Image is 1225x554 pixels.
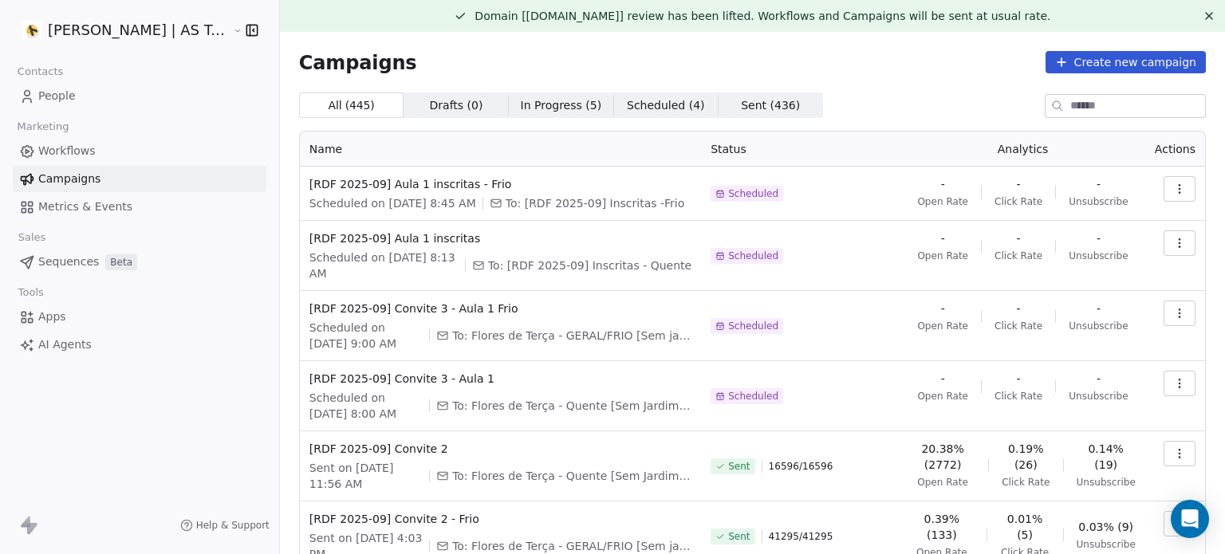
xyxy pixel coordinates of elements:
[995,320,1042,332] span: Click Rate
[1017,230,1021,246] span: -
[1077,476,1136,489] span: Unsubscribe
[299,51,417,73] span: Campaigns
[309,249,459,281] span: Scheduled on [DATE] 8:13 AM
[105,254,137,270] span: Beta
[309,195,476,211] span: Scheduled on [DATE] 8:45 AM
[1069,249,1128,262] span: Unsubscribe
[1017,301,1021,316] span: -
[995,195,1042,208] span: Click Rate
[917,320,968,332] span: Open Rate
[180,519,270,532] a: Help & Support
[900,132,1145,167] th: Analytics
[11,281,50,305] span: Tools
[13,138,266,164] a: Workflows
[48,20,229,41] span: [PERSON_NAME] | AS Treinamentos
[10,115,76,139] span: Marketing
[309,390,423,422] span: Scheduled on [DATE] 8:00 AM
[1017,176,1021,192] span: -
[917,390,968,403] span: Open Rate
[941,301,945,316] span: -
[309,371,691,387] span: [RDF 2025-09] Convite 3 - Aula 1
[452,468,691,484] span: To: Flores de Terça - Quente [Sem Jardim e inscritas]
[38,88,76,104] span: People
[769,530,833,543] span: 41295 / 41295
[1069,195,1128,208] span: Unsubscribe
[1097,371,1101,387] span: -
[941,371,945,387] span: -
[1097,230,1101,246] span: -
[13,194,266,220] a: Metrics & Events
[917,195,968,208] span: Open Rate
[917,249,968,262] span: Open Rate
[728,530,750,543] span: Sent
[38,198,132,215] span: Metrics & Events
[910,441,975,473] span: 20.38% (2772)
[19,17,221,44] button: [PERSON_NAME] | AS Treinamentos
[430,97,483,114] span: Drafts ( 0 )
[309,511,691,527] span: [RDF 2025-09] Convite 2 - Frio
[13,83,266,109] a: People
[452,328,691,344] span: To: Flores de Terça - GERAL/FRIO [Sem jardim e inscritas]
[13,166,266,192] a: Campaigns
[13,304,266,330] a: Apps
[627,97,705,114] span: Scheduled ( 4 )
[13,249,266,275] a: SequencesBeta
[1145,132,1205,167] th: Actions
[452,398,691,414] span: To: Flores de Terça - Quente [Sem Jardim e inscritas]
[995,249,1042,262] span: Click Rate
[728,249,778,262] span: Scheduled
[38,308,66,325] span: Apps
[917,476,968,489] span: Open Rate
[196,519,270,532] span: Help & Support
[995,390,1042,403] span: Click Rate
[1077,441,1136,473] span: 0.14% (19)
[1046,51,1206,73] button: Create new campaign
[309,230,691,246] span: [RDF 2025-09] Aula 1 inscritas
[1069,390,1128,403] span: Unsubscribe
[741,97,800,114] span: Sent ( 436 )
[38,253,99,270] span: Sequences
[309,320,423,352] span: Scheduled on [DATE] 9:00 AM
[38,171,100,187] span: Campaigns
[11,226,53,249] span: Sales
[1069,320,1128,332] span: Unsubscribe
[1002,476,1050,489] span: Click Rate
[701,132,900,167] th: Status
[38,143,96,159] span: Workflows
[910,511,973,543] span: 0.39% (133)
[300,132,701,167] th: Name
[22,21,41,40] img: Logo%202022%20quad.jpg
[452,538,691,554] span: To: Flores de Terça - GERAL/FRIO [Sem jardim e inscritas]
[1097,176,1101,192] span: -
[309,301,691,316] span: [RDF 2025-09] Convite 3 - Aula 1 Frio
[521,97,602,114] span: In Progress ( 5 )
[10,60,70,84] span: Contacts
[1002,441,1050,473] span: 0.19% (26)
[1171,500,1209,538] div: Open Intercom Messenger
[1017,371,1021,387] span: -
[506,195,685,211] span: To: [RDF 2025-09] Inscritas -Frio
[13,332,266,358] a: AI Agents
[728,320,778,332] span: Scheduled
[309,176,691,192] span: [RDF 2025-09] Aula 1 inscritas - Frio
[728,460,750,473] span: Sent
[1000,511,1050,543] span: 0.01% (5)
[941,230,945,246] span: -
[1097,301,1101,316] span: -
[728,187,778,200] span: Scheduled
[309,441,691,457] span: [RDF 2025-09] Convite 2
[769,460,833,473] span: 16596 / 16596
[38,336,92,353] span: AI Agents
[1077,538,1136,551] span: Unsubscribe
[728,390,778,403] span: Scheduled
[1078,519,1133,535] span: 0.03% (9)
[475,10,1050,22] span: Domain [[DOMAIN_NAME]] review has been lifted. Workflows and Campaigns will be sent at usual rate.
[941,176,945,192] span: -
[309,460,423,492] span: Sent on [DATE] 11:56 AM
[488,257,691,273] span: To: [RDF 2025-09] Inscritas - Quente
